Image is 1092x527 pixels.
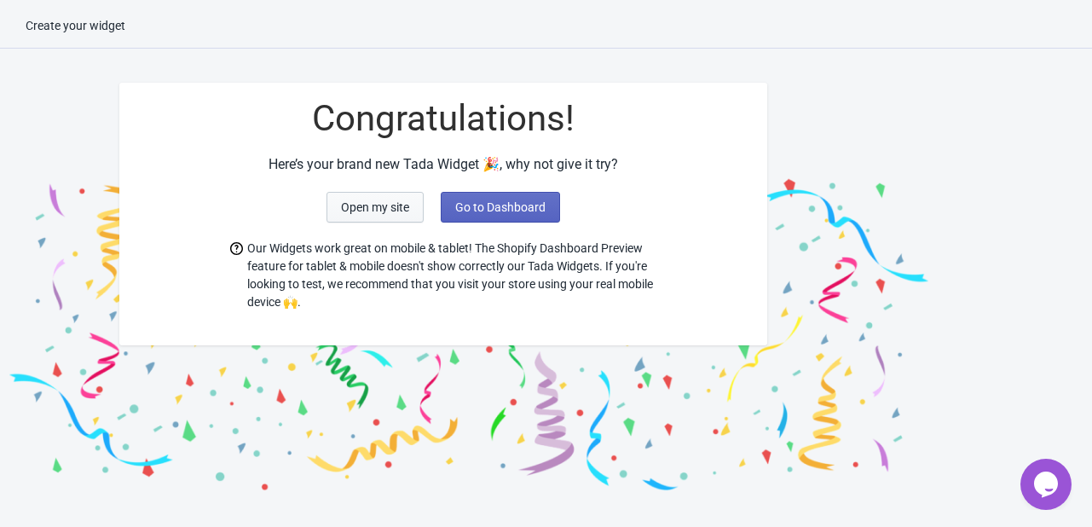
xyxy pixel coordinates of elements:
[119,100,767,137] div: Congratulations!
[469,66,938,496] img: final_2.png
[455,200,546,214] span: Go to Dashboard
[247,240,656,311] span: Our Widgets work great on mobile & tablet! The Shopify Dashboard Preview feature for tablet & mob...
[326,192,424,223] button: Open my site
[119,154,767,175] div: Here’s your brand new Tada Widget 🎉, why not give it try?
[341,200,409,214] span: Open my site
[441,192,560,223] button: Go to Dashboard
[1020,459,1075,510] iframe: chat widget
